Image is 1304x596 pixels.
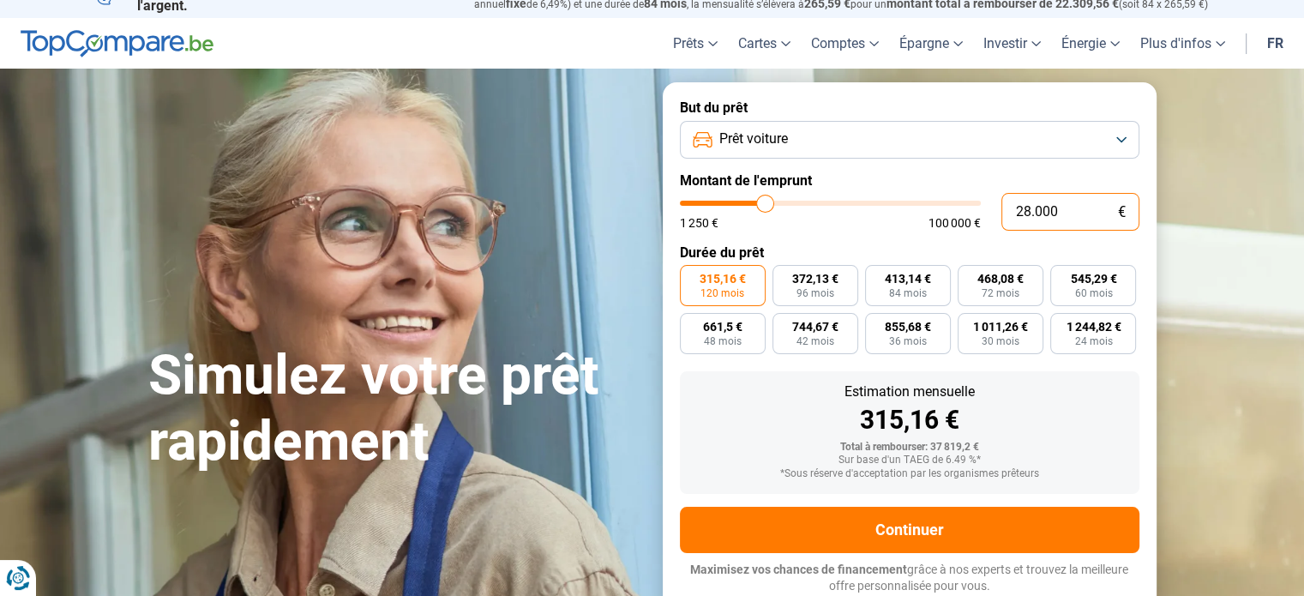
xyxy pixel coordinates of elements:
[1070,273,1116,285] span: 545,29 €
[704,336,742,346] span: 48 mois
[1051,18,1130,69] a: Énergie
[719,129,788,148] span: Prêt voiture
[1074,288,1112,298] span: 60 mois
[703,321,742,333] span: 661,5 €
[148,343,642,475] h1: Simulez votre prêt rapidement
[728,18,801,69] a: Cartes
[700,273,746,285] span: 315,16 €
[694,442,1126,454] div: Total à rembourser: 37 819,2 €
[21,30,213,57] img: TopCompare
[796,288,834,298] span: 96 mois
[1074,336,1112,346] span: 24 mois
[694,385,1126,399] div: Estimation mensuelle
[1130,18,1235,69] a: Plus d'infos
[694,455,1126,467] div: Sur base d'un TAEG de 6.49 %*
[680,562,1139,595] p: grâce à nos experts et trouvez la meilleure offre personnalisée pour vous.
[663,18,728,69] a: Prêts
[1118,205,1126,220] span: €
[889,288,927,298] span: 84 mois
[973,321,1028,333] span: 1 011,26 €
[700,288,744,298] span: 120 mois
[680,244,1139,261] label: Durée du prêt
[792,321,838,333] span: 744,67 €
[680,172,1139,189] label: Montant de l'emprunt
[694,407,1126,433] div: 315,16 €
[694,468,1126,480] div: *Sous réserve d'acceptation par les organismes prêteurs
[680,507,1139,553] button: Continuer
[1066,321,1121,333] span: 1 244,82 €
[690,563,907,576] span: Maximisez vos chances de financement
[982,288,1019,298] span: 72 mois
[928,217,981,229] span: 100 000 €
[885,321,931,333] span: 855,68 €
[889,336,927,346] span: 36 mois
[680,217,718,229] span: 1 250 €
[796,336,834,346] span: 42 mois
[680,99,1139,116] label: But du prêt
[680,121,1139,159] button: Prêt voiture
[982,336,1019,346] span: 30 mois
[973,18,1051,69] a: Investir
[792,273,838,285] span: 372,13 €
[885,273,931,285] span: 413,14 €
[801,18,889,69] a: Comptes
[1257,18,1294,69] a: fr
[889,18,973,69] a: Épargne
[977,273,1024,285] span: 468,08 €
